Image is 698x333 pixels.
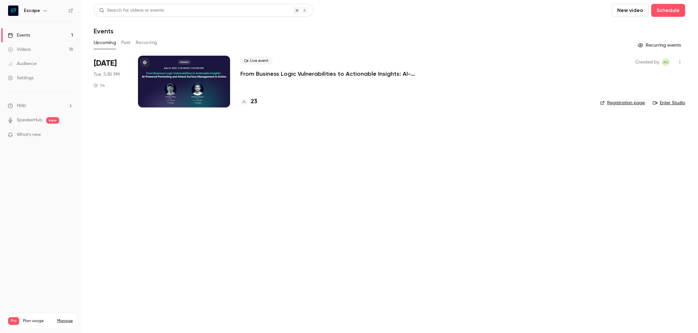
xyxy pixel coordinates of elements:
[240,97,257,106] a: 23
[23,318,53,324] span: Plan usage
[653,100,685,106] a: Enter Studio
[251,97,257,106] h4: 23
[8,6,18,16] img: Escape
[8,317,19,325] span: Pro
[94,38,116,48] button: Upcoming
[240,57,272,65] span: Live event
[17,131,41,138] span: What's new
[635,58,659,66] span: Created by
[65,132,73,138] iframe: Noticeable Trigger
[8,75,34,81] div: Settings
[57,318,73,324] a: Manage
[663,58,669,66] span: AC
[240,70,434,78] a: From Business Logic Vulnerabilities to Actionable Insights: AI-powered Pentesting + ASM in Action
[17,117,42,124] a: SpeakerHub
[136,38,157,48] button: Recurring
[94,83,105,88] div: 1 h
[651,4,685,17] button: Schedule
[8,32,30,39] div: Events
[46,117,59,124] span: new
[94,58,117,69] span: [DATE]
[662,58,670,66] span: Alexandra Charikova
[24,7,40,14] h6: Escape
[94,27,113,35] h1: Events
[8,102,73,109] li: help-dropdown-opener
[635,40,685,50] button: Recurring events
[612,4,649,17] button: New video
[600,100,645,106] a: Registration page
[94,71,120,78] span: Tue, 5:30 PM
[17,102,26,109] span: Help
[99,7,164,14] div: Search for videos or events
[8,61,37,67] div: Audience
[8,46,31,53] div: Videos
[94,56,128,107] div: Sep 23 Tue, 5:30 PM (Europe/Amsterdam)
[121,38,131,48] button: Past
